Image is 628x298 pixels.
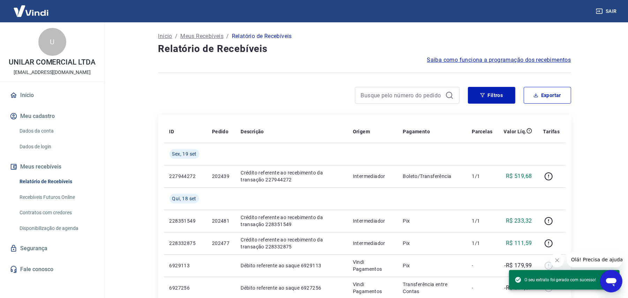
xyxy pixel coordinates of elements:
p: 202477 [212,240,229,247]
p: Origem [353,128,370,135]
p: Débito referente ao saque 6929113 [241,262,341,269]
h4: Relatório de Recebíveis [158,42,571,56]
p: 202439 [212,173,229,180]
p: R$ 233,32 [506,217,532,225]
a: Dados de login [17,140,96,154]
a: Saiba como funciona a programação dos recebimentos [427,56,571,64]
p: -R$ 201,27 [505,284,532,292]
a: Recebíveis Futuros Online [17,190,96,204]
p: Vindi Pagamentos [353,259,392,273]
p: Intermediador [353,240,392,247]
p: - [472,284,492,291]
a: Fale conosco [8,262,96,277]
iframe: Mensagem da empresa [567,252,622,267]
p: 227944272 [169,173,201,180]
button: Meus recebíveis [8,159,96,174]
p: Boleto/Transferência [403,173,461,180]
iframe: Fechar mensagem [550,253,564,267]
p: Vindi Pagamentos [353,281,392,295]
p: Transferência entre Contas [403,281,461,295]
p: R$ 111,59 [506,239,532,247]
p: 1/1 [472,173,492,180]
button: Filtros [468,87,515,104]
input: Busque pelo número do pedido [361,90,442,100]
p: Parcelas [472,128,492,135]
a: Relatório de Recebíveis [17,174,96,189]
p: Débito referente ao saque 6927256 [241,284,341,291]
p: Crédito referente ao recebimento da transação 228332875 [241,236,341,250]
p: Pagamento [403,128,430,135]
p: Pix [403,240,461,247]
p: Crédito referente ao recebimento da transação 227944272 [241,169,341,183]
span: Qui, 18 set [172,195,196,202]
p: - [472,262,492,269]
p: Crédito referente ao recebimento da transação 228351549 [241,214,341,228]
p: Valor Líq. [504,128,527,135]
p: UNILAR COMERCIAL LTDA [9,59,96,66]
p: Tarifas [543,128,560,135]
p: 1/1 [472,240,492,247]
p: 6929113 [169,262,201,269]
span: Sex, 19 set [172,150,197,157]
p: 228332875 [169,240,201,247]
p: / [226,32,229,40]
p: 1/1 [472,217,492,224]
iframe: Botão para abrir a janela de mensagens [600,270,622,292]
p: Pedido [212,128,228,135]
p: R$ 519,68 [506,172,532,180]
p: 228351549 [169,217,201,224]
a: Início [8,88,96,103]
button: Meu cadastro [8,109,96,124]
p: Descrição [241,128,264,135]
a: Disponibilização de agenda [17,221,96,236]
a: Segurança [8,241,96,256]
a: Dados da conta [17,124,96,138]
p: 202481 [212,217,229,224]
a: Contratos com credores [17,206,96,220]
p: Relatório de Recebíveis [232,32,292,40]
p: ID [169,128,174,135]
p: [EMAIL_ADDRESS][DOMAIN_NAME] [14,69,91,76]
p: / [175,32,177,40]
p: -R$ 179,99 [505,261,532,270]
button: Sair [595,5,620,18]
img: Vindi [8,0,54,22]
span: O seu extrato foi gerado com sucesso! [515,276,596,283]
a: Meus Recebíveis [180,32,224,40]
button: Exportar [524,87,571,104]
p: Intermediador [353,173,392,180]
p: Pix [403,262,461,269]
a: Início [158,32,172,40]
p: 6927256 [169,284,201,291]
p: Intermediador [353,217,392,224]
div: U [38,28,66,56]
span: Olá! Precisa de ajuda? [4,5,59,10]
p: Pix [403,217,461,224]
